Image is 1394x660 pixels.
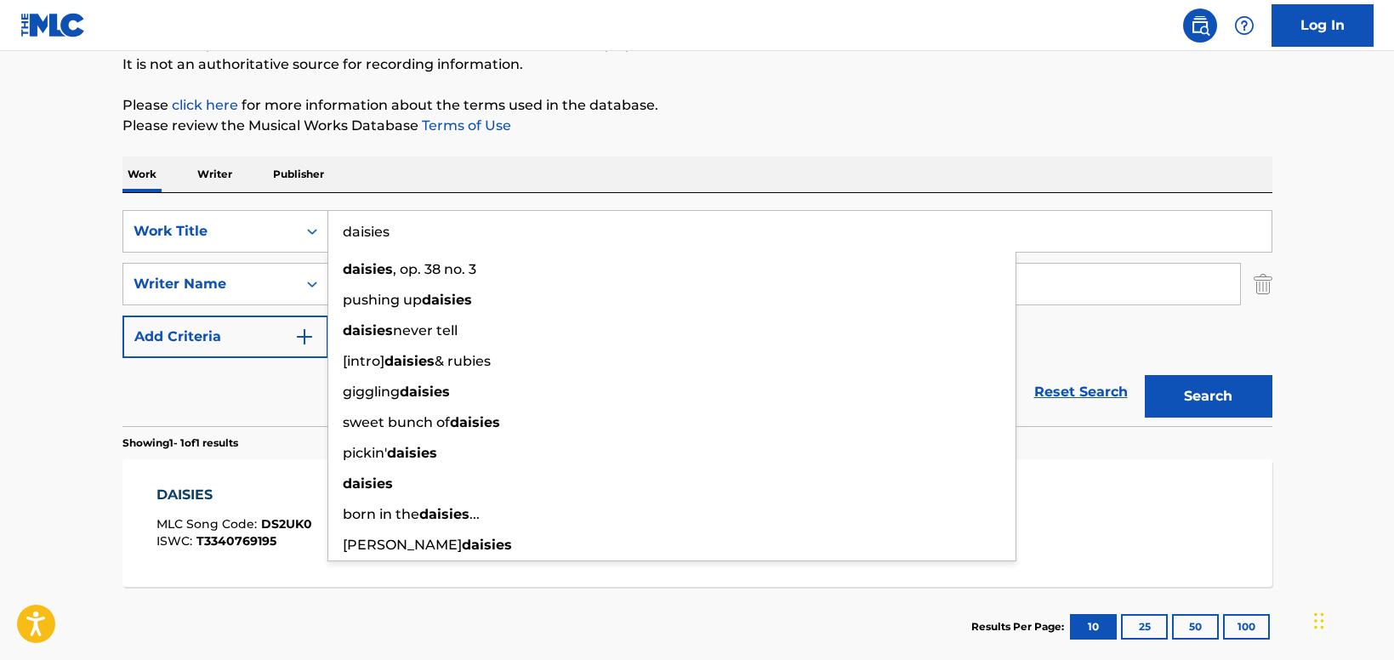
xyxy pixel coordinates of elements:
[418,117,511,134] a: Terms of Use
[268,156,329,192] p: Publisher
[196,533,276,549] span: T3340769195
[1227,9,1261,43] div: Help
[122,316,328,358] button: Add Criteria
[343,261,393,277] strong: daisies
[384,353,435,369] strong: daisies
[419,506,469,522] strong: daisies
[450,414,500,430] strong: daisies
[1070,614,1117,640] button: 10
[134,274,287,294] div: Writer Name
[462,537,512,553] strong: daisies
[971,619,1068,634] p: Results Per Page:
[393,322,458,339] span: never tell
[1254,263,1272,305] img: Delete Criterion
[343,384,400,400] span: giggling
[387,445,437,461] strong: daisies
[122,459,1272,587] a: DAISIESMLC Song Code:DS2UK0ISWC:T3340769195Writers (8)[PERSON_NAME] [PERSON_NAME] [PERSON_NAME], ...
[343,292,422,308] span: pushing up
[1026,373,1136,411] a: Reset Search
[1121,614,1168,640] button: 25
[192,156,237,192] p: Writer
[122,54,1272,75] p: It is not an authoritative source for recording information.
[393,261,476,277] span: , op. 38 no. 3
[469,506,480,522] span: ...
[343,506,419,522] span: born in the
[134,221,287,242] div: Work Title
[1314,595,1324,646] div: Drag
[1309,578,1394,660] iframe: Chat Widget
[1223,614,1270,640] button: 100
[261,516,312,532] span: DS2UK0
[122,116,1272,136] p: Please review the Musical Works Database
[400,384,450,400] strong: daisies
[156,485,312,505] div: DAISIES
[122,156,162,192] p: Work
[343,537,462,553] span: [PERSON_NAME]
[20,13,86,37] img: MLC Logo
[343,353,384,369] span: [intro]
[1172,614,1219,640] button: 50
[343,322,393,339] strong: daisies
[1272,4,1374,47] a: Log In
[122,435,238,451] p: Showing 1 - 1 of 1 results
[343,414,450,430] span: sweet bunch of
[422,292,472,308] strong: daisies
[343,475,393,492] strong: daisies
[156,533,196,549] span: ISWC :
[435,353,491,369] span: & rubies
[343,445,387,461] span: pickin'
[1234,15,1255,36] img: help
[294,327,315,347] img: 9d2ae6d4665cec9f34b9.svg
[1145,375,1272,418] button: Search
[156,516,261,532] span: MLC Song Code :
[1190,15,1210,36] img: search
[172,97,238,113] a: click here
[122,210,1272,426] form: Search Form
[1183,9,1217,43] a: Public Search
[122,95,1272,116] p: Please for more information about the terms used in the database.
